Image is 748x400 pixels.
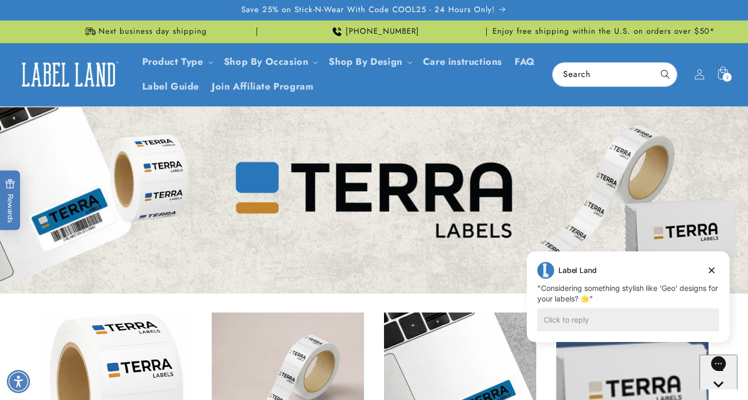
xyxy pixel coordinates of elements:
a: Join Affiliate Program [205,74,320,99]
div: Announcement [261,21,487,43]
span: Enjoy free shipping within the U.S. on orders over $50* [493,26,715,37]
span: Save 25% on Stick-N-Wear With Code COOL25 - 24 Hours Only! [241,5,495,15]
span: Join Affiliate Program [212,81,313,93]
div: Announcement [32,21,257,43]
div: Announcement [491,21,716,43]
span: Care instructions [423,56,502,68]
span: Next business day shipping [99,26,207,37]
iframe: Gorgias live chat campaigns [519,250,737,358]
button: Search [654,63,677,86]
span: FAQ [515,56,535,68]
iframe: Gorgias live chat messenger [700,355,737,389]
a: Label Land [12,54,125,95]
summary: Product Type [136,50,218,74]
summary: Shop By Design [322,50,416,74]
span: Rewards [5,179,15,222]
div: Accessibility Menu [7,370,30,393]
a: Shop By Design [329,55,402,69]
a: Label Guide [136,74,206,99]
a: Care instructions [417,50,508,74]
img: Label Land [16,58,121,91]
span: 2 [726,73,729,82]
span: [PHONE_NUMBER] [346,26,419,37]
a: FAQ [508,50,542,74]
span: Label Guide [142,81,200,93]
summary: Shop By Occasion [218,50,323,74]
span: Shop By Occasion [224,56,309,68]
a: Product Type [142,55,203,69]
